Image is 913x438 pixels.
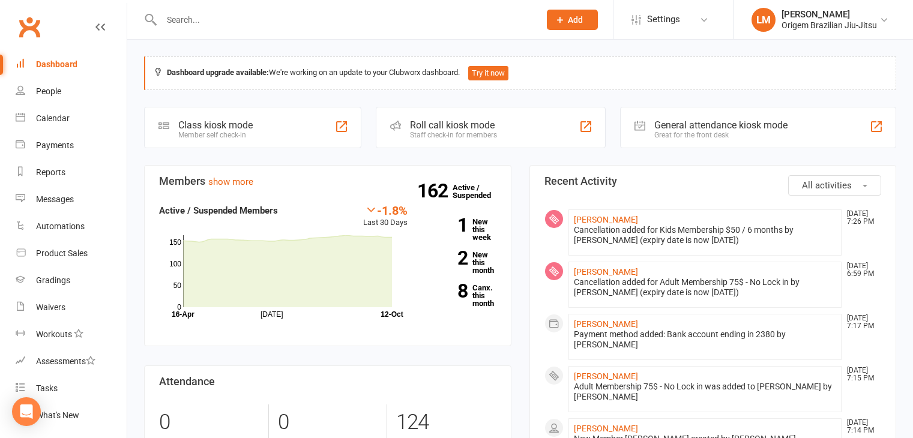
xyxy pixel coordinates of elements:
[574,277,837,298] div: Cancellation added for Adult Membership 75$ - No Lock in by [PERSON_NAME] (expiry date is now [DA...
[36,329,72,339] div: Workouts
[417,182,453,200] strong: 162
[16,240,127,267] a: Product Sales
[468,66,508,80] button: Try it now
[16,348,127,375] a: Assessments
[16,213,127,240] a: Automations
[36,194,74,204] div: Messages
[568,15,583,25] span: Add
[158,11,531,28] input: Search...
[574,329,837,350] div: Payment method added: Bank account ending in 2380 by [PERSON_NAME]
[782,9,877,20] div: [PERSON_NAME]
[16,132,127,159] a: Payments
[36,302,65,312] div: Waivers
[782,20,877,31] div: Origem Brazilian Jiu-Jitsu
[574,225,837,245] div: Cancellation added for Kids Membership $50 / 6 months by [PERSON_NAME] (expiry date is now [DATE])
[16,159,127,186] a: Reports
[426,251,496,274] a: 2New this month
[363,203,408,229] div: Last 30 Days
[574,382,837,402] div: Adult Membership 75$ - No Lock in was added to [PERSON_NAME] by [PERSON_NAME]
[574,267,638,277] a: [PERSON_NAME]
[574,215,638,224] a: [PERSON_NAME]
[178,119,253,131] div: Class kiosk mode
[426,284,496,307] a: 8Canx. this month
[36,167,65,177] div: Reports
[16,51,127,78] a: Dashboard
[802,180,852,191] span: All activities
[14,12,44,42] a: Clubworx
[36,275,70,285] div: Gradings
[36,59,77,69] div: Dashboard
[841,367,881,382] time: [DATE] 7:15 PM
[841,262,881,278] time: [DATE] 6:59 PM
[453,175,505,208] a: 162Active / Suspended
[16,186,127,213] a: Messages
[167,68,269,77] strong: Dashboard upgrade available:
[426,216,468,234] strong: 1
[36,113,70,123] div: Calendar
[36,356,95,366] div: Assessments
[654,131,788,139] div: Great for the front desk
[410,119,497,131] div: Roll call kiosk mode
[16,78,127,105] a: People
[12,397,41,426] div: Open Intercom Messenger
[144,56,896,90] div: We're working on an update to your Clubworx dashboard.
[410,131,497,139] div: Staff check-in for members
[159,175,496,187] h3: Members
[16,375,127,402] a: Tasks
[16,267,127,294] a: Gradings
[208,176,253,187] a: show more
[654,119,788,131] div: General attendance kiosk mode
[36,383,58,393] div: Tasks
[36,86,61,96] div: People
[647,6,680,33] span: Settings
[841,210,881,226] time: [DATE] 7:26 PM
[363,203,408,217] div: -1.8%
[752,8,776,32] div: LM
[547,10,598,30] button: Add
[16,321,127,348] a: Workouts
[426,282,468,300] strong: 8
[544,175,882,187] h3: Recent Activity
[16,294,127,321] a: Waivers
[841,419,881,434] time: [DATE] 7:14 PM
[178,131,253,139] div: Member self check-in
[574,424,638,433] a: [PERSON_NAME]
[36,410,79,420] div: What's New
[159,376,496,388] h3: Attendance
[36,140,74,150] div: Payments
[159,205,278,216] strong: Active / Suspended Members
[788,175,881,196] button: All activities
[36,248,88,258] div: Product Sales
[36,221,85,231] div: Automations
[574,319,638,329] a: [PERSON_NAME]
[16,402,127,429] a: What's New
[574,371,638,381] a: [PERSON_NAME]
[426,218,496,241] a: 1New this week
[16,105,127,132] a: Calendar
[426,249,468,267] strong: 2
[841,314,881,330] time: [DATE] 7:17 PM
